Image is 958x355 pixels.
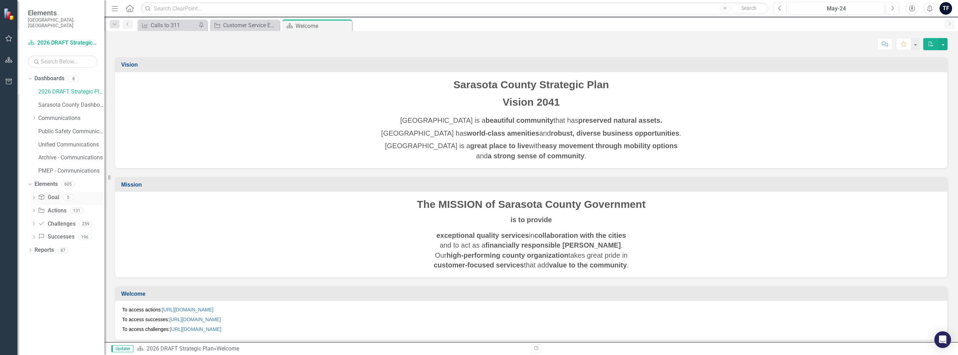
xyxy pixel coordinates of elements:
[170,326,221,332] a: [URL][DOMAIN_NAME]
[511,216,552,224] strong: is to provide
[111,345,133,352] span: Updater
[788,2,884,15] button: May-24
[122,326,223,332] span: To access challenges:
[38,167,104,175] a: PMEP - Communications
[38,114,104,122] a: Communications
[137,345,526,353] div: »
[934,331,951,348] div: Open Intercom Messenger
[38,128,104,136] a: Public Safety Communication
[63,195,74,201] div: 5
[68,76,79,82] div: 8
[122,306,940,315] p: To access actions:
[223,21,278,30] div: Customer Service Experience Alignment
[296,22,350,30] div: Welcome
[162,307,213,312] a: [URL][DOMAIN_NAME]
[741,5,756,11] span: Search
[549,261,627,269] strong: value to the community
[551,129,679,137] strong: robust, diverse business opportunities
[121,62,944,68] h3: Vision
[212,21,278,30] a: Customer Service Experience Alignment
[78,234,92,240] div: 196
[70,207,84,213] div: 131
[169,317,221,322] a: [URL][DOMAIN_NAME]
[447,251,568,259] strong: high-performing county organization
[485,241,621,249] strong: financially responsible [PERSON_NAME]
[217,345,239,352] div: Welcome
[38,141,104,149] a: Unified Communications
[38,88,104,96] a: 2026 DRAFT Strategic Plan
[488,152,584,160] strong: a strong sense of community
[434,232,629,269] span: in and to act as a . Our takes great pride in that add .
[141,2,768,15] input: Search ClearPoint...
[3,8,16,20] img: ClearPoint Strategy
[732,3,767,13] button: Search
[534,232,626,239] strong: collaboration with the cities
[38,220,75,228] a: Challenges
[400,116,662,124] span: [GEOGRAPHIC_DATA] is a that has
[28,17,97,29] small: [GEOGRAPHIC_DATA], [GEOGRAPHIC_DATA]
[791,5,882,13] div: May-24
[578,116,662,124] strong: preserved natural assets.
[467,129,539,137] strong: world-class amenities
[437,232,529,239] strong: exceptional quality services
[61,181,75,187] div: 605
[38,233,74,241] a: Successes
[503,96,560,108] span: Vision 2041
[38,101,104,109] a: Sarasota County Dashboard
[434,261,524,269] strong: customer-focused services
[28,55,97,68] input: Search Below...
[34,180,58,188] a: Elements
[34,75,64,83] a: Dashboards
[122,315,940,324] p: To access successes:
[38,154,104,162] a: Archive - Communications
[34,246,54,254] a: Reports
[940,2,952,15] button: TF
[139,21,197,30] a: Calls to 311
[381,129,681,137] span: [GEOGRAPHIC_DATA] has and .
[417,198,646,210] span: The MISSION of Sarasota County Government
[57,247,69,253] div: 87
[28,39,97,47] a: 2026 DRAFT Strategic Plan
[121,291,944,297] h3: Welcome
[28,9,97,17] span: Elements
[385,142,678,160] span: [GEOGRAPHIC_DATA] is a with and .
[541,142,677,150] strong: easy movement through mobility options
[151,21,197,30] div: Calls to 311
[454,79,609,90] span: Sarasota County Strategic Plan
[79,221,93,227] div: 259
[147,345,214,352] a: 2026 DRAFT Strategic Plan
[121,182,944,188] h3: Mission
[38,207,66,215] a: Actions
[470,142,529,150] strong: great place to live
[38,194,59,202] a: Goal
[485,116,553,124] strong: beautiful community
